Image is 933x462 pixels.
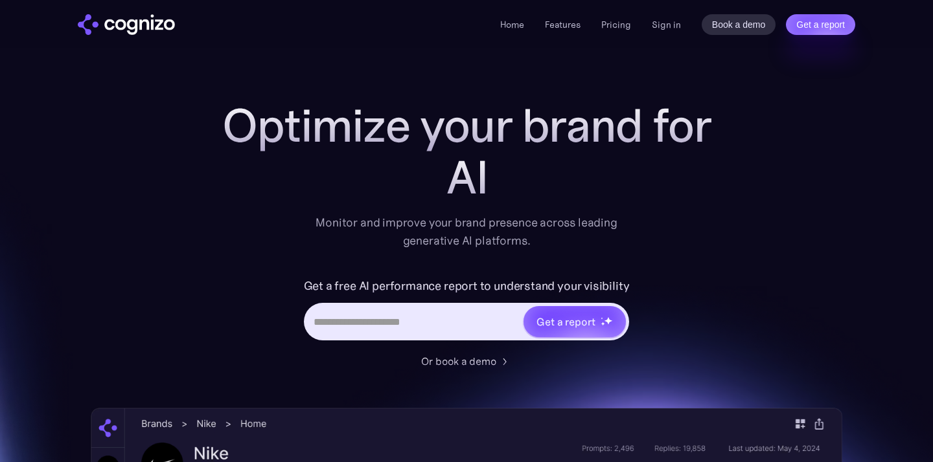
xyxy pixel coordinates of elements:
img: star [604,316,612,325]
a: Or book a demo [421,353,512,369]
form: Hero URL Input Form [304,276,630,347]
div: Or book a demo [421,353,496,369]
label: Get a free AI performance report to understand your visibility [304,276,630,296]
a: Sign in [652,17,681,32]
a: Home [500,19,524,30]
a: Get a reportstarstarstar [522,305,627,338]
h1: Optimize your brand for [207,100,726,151]
img: star [601,317,603,319]
a: Get a report [786,14,855,35]
div: Get a report [536,314,595,329]
a: Pricing [601,19,631,30]
img: cognizo logo [78,14,175,35]
a: Book a demo [702,14,776,35]
a: home [78,14,175,35]
div: Monitor and improve your brand presence across leading generative AI platforms. [307,214,626,250]
a: Features [545,19,581,30]
div: AI [207,151,726,203]
img: star [601,322,605,326]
